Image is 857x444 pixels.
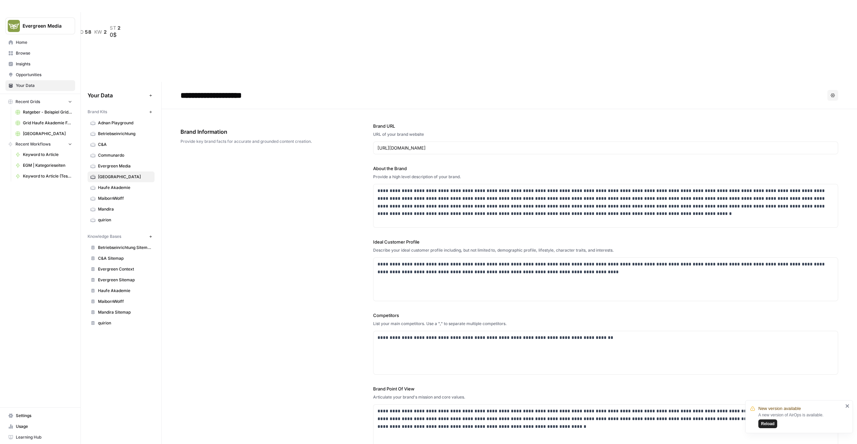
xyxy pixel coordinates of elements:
a: Betriebseinrichtung [88,128,155,139]
div: List your main competitors. Use a "," to separate multiple competitors. [373,321,838,327]
span: Brand Information [180,128,335,136]
a: Settings [5,410,75,421]
span: Betriebseinrichtung Sitemap [98,245,152,251]
a: Your Data [5,80,75,91]
span: Learning Hub [16,434,72,440]
div: Articulate your brand's mission and core values. [373,394,838,400]
a: st2 [110,25,121,31]
span: Grid Haufe Akademie FJC [23,120,72,126]
span: Evergreen Context [98,266,152,272]
label: Brand URL [373,123,838,129]
span: Evergreen Media [98,163,152,169]
a: Haufe Akademie [88,182,155,193]
a: quirion [88,215,155,225]
span: Adnan Playground [98,120,152,126]
a: Betriebseinrichtung Sitemap [88,242,155,253]
span: kw [94,29,102,35]
a: Evergreen Sitemap [88,275,155,285]
a: quirion [88,318,155,328]
span: C&A [98,141,152,148]
a: Keyword to Article (Testversion Silja) [12,171,75,182]
span: [GEOGRAPHIC_DATA] [98,174,152,180]
span: C&A Sitemap [98,255,152,261]
input: www.sundaysoccer.com [377,145,834,151]
a: Communardo [88,150,155,161]
button: close [845,403,850,409]
a: Mandira Sitemap [88,307,155,318]
a: [GEOGRAPHIC_DATA] [88,171,155,182]
span: 2 [118,25,121,31]
span: Provide key brand facts for accurate and grounded content creation. [180,138,335,145]
label: Ideal Customer Profile [373,239,838,245]
span: st [110,25,116,31]
span: 2 [104,29,107,35]
a: Adnan Playground [88,118,155,128]
span: Knowledge Bases [88,233,121,240]
button: Recent Workflows [5,139,75,149]
div: Describe your ideal customer profile including, but not limited to, demographic profile, lifestyl... [373,247,838,253]
span: Settings [16,413,72,419]
span: Keyword to Article [23,152,72,158]
span: Mandira [98,206,152,212]
div: A new version of AirOps is available. [758,412,843,428]
a: kw2 [94,29,107,35]
span: quirion [98,217,152,223]
span: New version available [758,405,801,412]
a: Evergreen Context [88,264,155,275]
a: [GEOGRAPHIC_DATA] [12,128,75,139]
div: Provide a high level description of your brand. [373,174,838,180]
a: Keyword to Article [12,149,75,160]
span: Usage [16,423,72,430]
a: Usage [5,421,75,432]
span: 58 [85,29,91,35]
a: Evergreen Media [88,161,155,171]
a: Grid Haufe Akademie FJC [12,118,75,128]
button: Reload [758,419,777,428]
span: Ratgeber - Beispiel Grid (bitte kopieren) [23,109,72,115]
a: C&A Sitemap [88,253,155,264]
span: quirion [98,320,152,326]
span: Evergreen Sitemap [98,277,152,283]
label: Competitors [373,312,838,319]
span: MaibornWolff [98,298,152,305]
label: About the Brand [373,165,838,172]
span: Communardo [98,152,152,158]
div: URL of your brand website [373,131,838,137]
span: Haufe Akademie [98,288,152,294]
a: C&A [88,139,155,150]
span: Recent Workflows [15,141,51,147]
span: Haufe Akademie [98,185,152,191]
a: EGM | Kategorieseiten [12,160,75,171]
span: Your Data [88,91,146,99]
a: Ratgeber - Beispiel Grid (bitte kopieren) [12,107,75,118]
span: Betriebseinrichtung [98,131,152,137]
span: Recent Grids [15,99,40,105]
span: Mandira Sitemap [98,309,152,315]
label: Brand Point Of View [373,385,838,392]
a: Learning Hub [5,432,75,443]
a: MaibornWolff [88,296,155,307]
span: Brand Kits [88,109,107,115]
button: Recent Grids [5,97,75,107]
span: Your Data [16,83,72,89]
a: rd58 [77,29,92,35]
span: MaibornWolff [98,195,152,201]
a: Haufe Akademie [88,285,155,296]
a: MaibornWolff [88,193,155,204]
span: Reload [761,421,774,427]
span: [GEOGRAPHIC_DATA] [23,131,72,137]
div: 0$ [110,31,121,39]
span: EGM | Kategorieseiten [23,162,72,168]
a: Mandira [88,204,155,215]
span: Keyword to Article (Testversion Silja) [23,173,72,179]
